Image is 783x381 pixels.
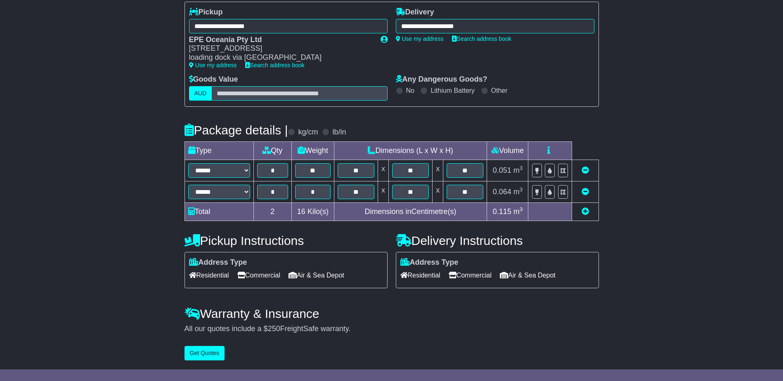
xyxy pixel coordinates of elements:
[582,207,589,216] a: Add new item
[237,269,280,282] span: Commercial
[520,165,523,171] sup: 3
[513,188,523,196] span: m
[493,207,511,216] span: 0.115
[396,8,434,17] label: Delivery
[396,35,444,42] a: Use my address
[406,87,414,94] label: No
[292,202,334,221] td: Kilo(s)
[493,188,511,196] span: 0.064
[334,202,487,221] td: Dimensions in Centimetre(s)
[189,62,237,68] a: Use my address
[332,128,346,137] label: lb/in
[452,35,511,42] a: Search address book
[493,166,511,174] span: 0.051
[431,87,475,94] label: Lithium Battery
[189,53,372,62] div: loading dock via [GEOGRAPHIC_DATA]
[378,181,388,202] td: x
[378,160,388,181] td: x
[268,325,280,333] span: 250
[245,62,305,68] a: Search address book
[297,207,305,216] span: 16
[582,166,589,174] a: Remove this item
[520,206,523,212] sup: 3
[433,181,443,202] td: x
[189,269,229,282] span: Residential
[253,202,292,221] td: 2
[491,87,508,94] label: Other
[289,269,344,282] span: Air & Sea Depot
[500,269,556,282] span: Air & Sea Depot
[582,188,589,196] a: Remove this item
[487,141,528,160] td: Volume
[253,141,292,160] td: Qty
[292,141,334,160] td: Weight
[185,234,388,247] h4: Pickup Instructions
[185,325,599,334] div: All our quotes include a $ FreightSafe warranty.
[513,207,523,216] span: m
[189,35,372,45] div: EPE Oceania Pty Ltd
[185,141,253,160] td: Type
[449,269,492,282] span: Commercial
[334,141,487,160] td: Dimensions (L x W x H)
[400,269,440,282] span: Residential
[400,258,459,267] label: Address Type
[185,202,253,221] td: Total
[396,234,599,247] h4: Delivery Instructions
[185,123,288,137] h4: Package details |
[189,75,238,84] label: Goods Value
[513,166,523,174] span: m
[433,160,443,181] td: x
[185,346,225,360] button: Get Quotes
[520,186,523,193] sup: 3
[189,8,223,17] label: Pickup
[189,86,212,101] label: AUD
[298,128,318,137] label: kg/cm
[189,258,247,267] label: Address Type
[185,307,599,320] h4: Warranty & Insurance
[189,44,372,53] div: [STREET_ADDRESS]
[396,75,487,84] label: Any Dangerous Goods?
